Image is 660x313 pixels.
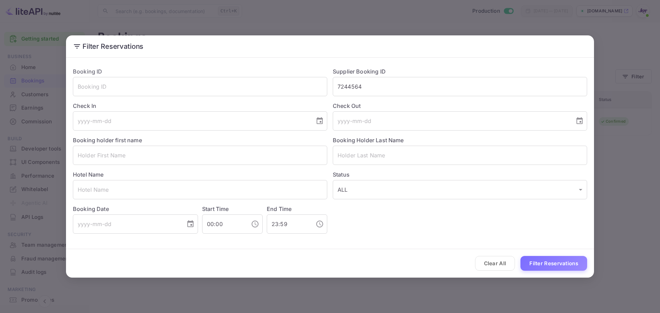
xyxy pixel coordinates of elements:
[73,171,104,178] label: Hotel Name
[333,146,587,165] input: Holder Last Name
[73,111,310,131] input: yyyy-mm-dd
[267,205,291,212] label: End Time
[333,137,404,144] label: Booking Holder Last Name
[73,180,327,199] input: Hotel Name
[333,68,386,75] label: Supplier Booking ID
[184,217,197,231] button: Choose date
[248,217,262,231] button: Choose time, selected time is 12:00 AM
[202,214,245,234] input: hh:mm
[73,146,327,165] input: Holder First Name
[267,214,310,234] input: hh:mm
[333,77,587,96] input: Supplier Booking ID
[73,137,142,144] label: Booking holder first name
[333,170,587,179] label: Status
[73,68,102,75] label: Booking ID
[333,102,587,110] label: Check Out
[202,205,229,212] label: Start Time
[73,77,327,96] input: Booking ID
[573,114,586,128] button: Choose date
[333,111,570,131] input: yyyy-mm-dd
[66,35,594,57] h2: Filter Reservations
[520,256,587,271] button: Filter Reservations
[73,214,181,234] input: yyyy-mm-dd
[313,217,327,231] button: Choose time, selected time is 11:59 PM
[73,205,198,213] label: Booking Date
[333,180,587,199] div: ALL
[313,114,327,128] button: Choose date
[73,102,327,110] label: Check In
[475,256,515,271] button: Clear All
